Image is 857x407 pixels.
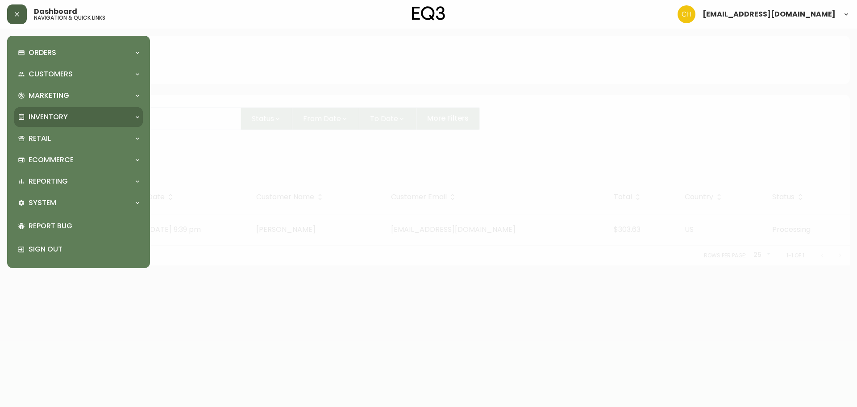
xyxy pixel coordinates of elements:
p: Customers [29,69,73,79]
img: logo [412,6,445,21]
div: Inventory [14,107,143,127]
p: Inventory [29,112,68,122]
div: System [14,193,143,213]
div: Orders [14,43,143,63]
p: Sign Out [29,244,139,254]
h5: navigation & quick links [34,15,105,21]
p: Orders [29,48,56,58]
p: Report Bug [29,221,139,231]
p: Reporting [29,176,68,186]
p: Retail [29,134,51,143]
span: Dashboard [34,8,77,15]
img: 6288462cea190ebb98a2c2f3c744dd7e [678,5,695,23]
p: Marketing [29,91,69,101]
p: System [29,198,56,208]
div: Report Bug [14,214,143,238]
div: Sign Out [14,238,143,261]
div: Retail [14,129,143,148]
div: Customers [14,64,143,84]
span: [EMAIL_ADDRESS][DOMAIN_NAME] [703,11,836,18]
div: Ecommerce [14,150,143,170]
p: Ecommerce [29,155,74,165]
div: Marketing [14,86,143,105]
div: Reporting [14,172,143,191]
